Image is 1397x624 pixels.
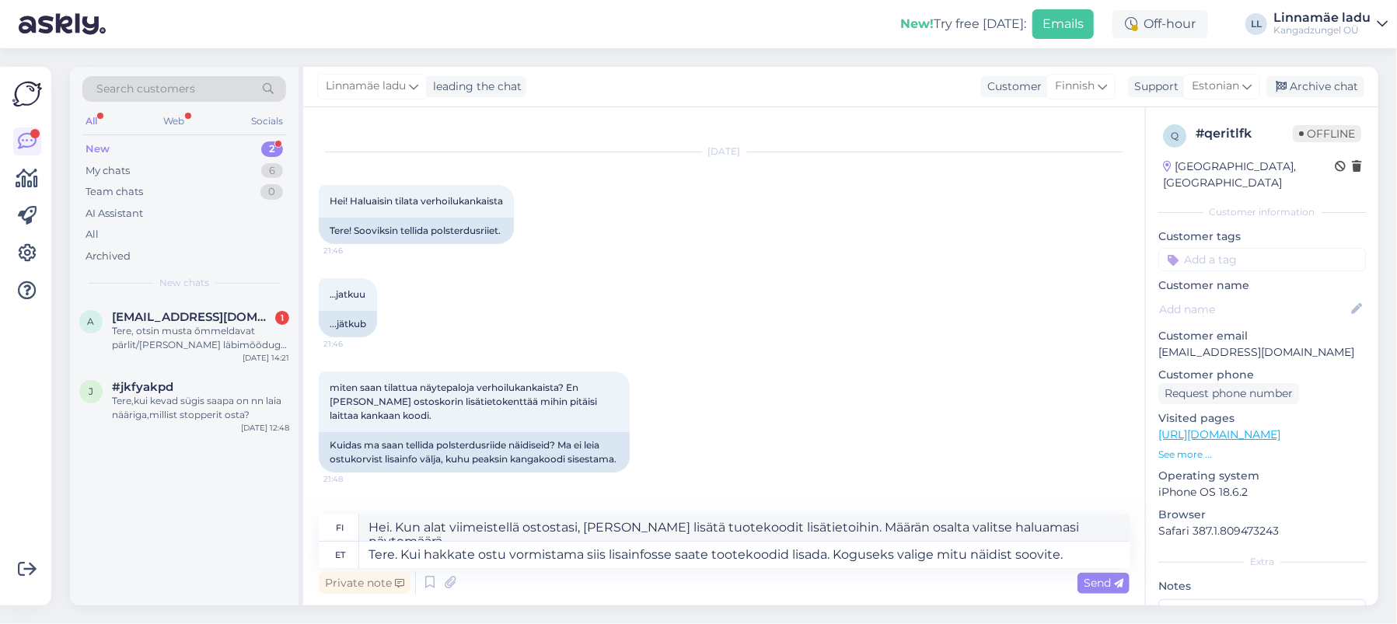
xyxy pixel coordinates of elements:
[261,163,283,179] div: 6
[1196,124,1293,143] div: # qeritlfk
[1158,248,1366,271] input: Add a tag
[1158,383,1299,404] div: Request phone number
[86,163,130,179] div: My chats
[335,542,345,568] div: et
[1158,344,1366,361] p: [EMAIL_ADDRESS][DOMAIN_NAME]
[330,382,599,421] span: miten saan tilattua näytepaloja verhoilukankaista? En [PERSON_NAME] ostoskorin lisätietokenttää m...
[1159,301,1348,318] input: Add name
[1158,410,1366,427] p: Visited pages
[1084,576,1123,590] span: Send
[112,310,274,324] span: aili.siilbek@gmail.com
[1128,78,1179,95] div: Support
[243,352,289,364] div: [DATE] 14:21
[900,16,934,31] b: New!
[1158,328,1366,344] p: Customer email
[323,245,382,256] span: 21:46
[159,276,209,290] span: New chats
[88,315,95,327] span: a
[1158,427,1280,441] a: [URL][DOMAIN_NAME]
[1266,76,1364,97] div: Archive chat
[1163,159,1335,191] div: [GEOGRAPHIC_DATA], [GEOGRAPHIC_DATA]
[326,78,406,95] span: Linnamäe ladu
[323,473,382,485] span: 21:48
[1158,523,1366,539] p: Safari 387.1.809473243
[337,514,344,541] div: fi
[1032,9,1094,39] button: Emails
[112,324,289,352] div: Tere, otsin musta õmmeldavat pärlit/[PERSON_NAME] läbimõõduga 14mm-16mm. Kas teil on midagi analo...
[1192,78,1239,95] span: Estonian
[86,227,99,242] div: All
[1158,448,1366,462] p: See more ...
[427,78,522,95] div: leading the chat
[319,218,514,244] div: Tere! Sooviksin tellida polsterdusriiet.
[1158,277,1366,294] p: Customer name
[900,15,1026,33] div: Try free [DATE]:
[241,422,289,434] div: [DATE] 12:48
[1158,578,1366,594] p: Notes
[82,111,100,131] div: All
[1158,228,1366,245] p: Customer tags
[86,141,110,157] div: New
[96,81,195,97] span: Search customers
[112,394,289,422] div: Tere,kui kevad sügis saapa on nn laia nääriga,millist stopperit osta?
[1158,205,1366,219] div: Customer information
[1158,555,1366,569] div: Extra
[1273,24,1371,37] div: Kangadzungel OÜ
[1293,125,1361,142] span: Offline
[248,111,286,131] div: Socials
[359,542,1130,568] textarea: Tere. Kui hakkate ostu vormistama siis lisainfosse saate tootekoodid lisada. Koguseks valige mitu...
[1055,78,1095,95] span: Finnish
[112,380,173,394] span: #jkfyakpd
[260,184,283,200] div: 0
[359,514,1130,541] textarea: Hei. Kun alat viimeistellä ostostasi, [PERSON_NAME] lisätä tuotekoodit lisätietoihin. Määrän osal...
[1273,12,1371,24] div: Linnamäe ladu
[1171,130,1179,141] span: q
[1245,13,1267,35] div: LL
[86,184,143,200] div: Team chats
[1112,10,1208,38] div: Off-hour
[89,385,93,397] span: j
[1158,507,1366,523] p: Browser
[323,338,382,350] span: 21:46
[161,111,188,131] div: Web
[1273,12,1388,37] a: Linnamäe laduKangadzungel OÜ
[1158,367,1366,383] p: Customer phone
[319,432,630,472] div: Kuidas ma saan tellida polsterdusriide näidiseid? Ma ei leia ostukorvist lisainfo välja, kuhu pea...
[12,79,42,109] img: Askly Logo
[319,573,410,594] div: Private note
[330,288,365,300] span: …jatkuu
[1158,484,1366,500] p: iPhone OS 18.6.2
[319,311,377,337] div: ...jätkub
[86,206,143,221] div: AI Assistant
[981,78,1042,95] div: Customer
[330,195,503,207] span: Hei! Haluaisin tilata verhoilukankaista
[1158,468,1366,484] p: Operating system
[86,249,131,264] div: Archived
[275,311,289,325] div: 1
[319,145,1130,159] div: [DATE]
[261,141,283,157] div: 2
